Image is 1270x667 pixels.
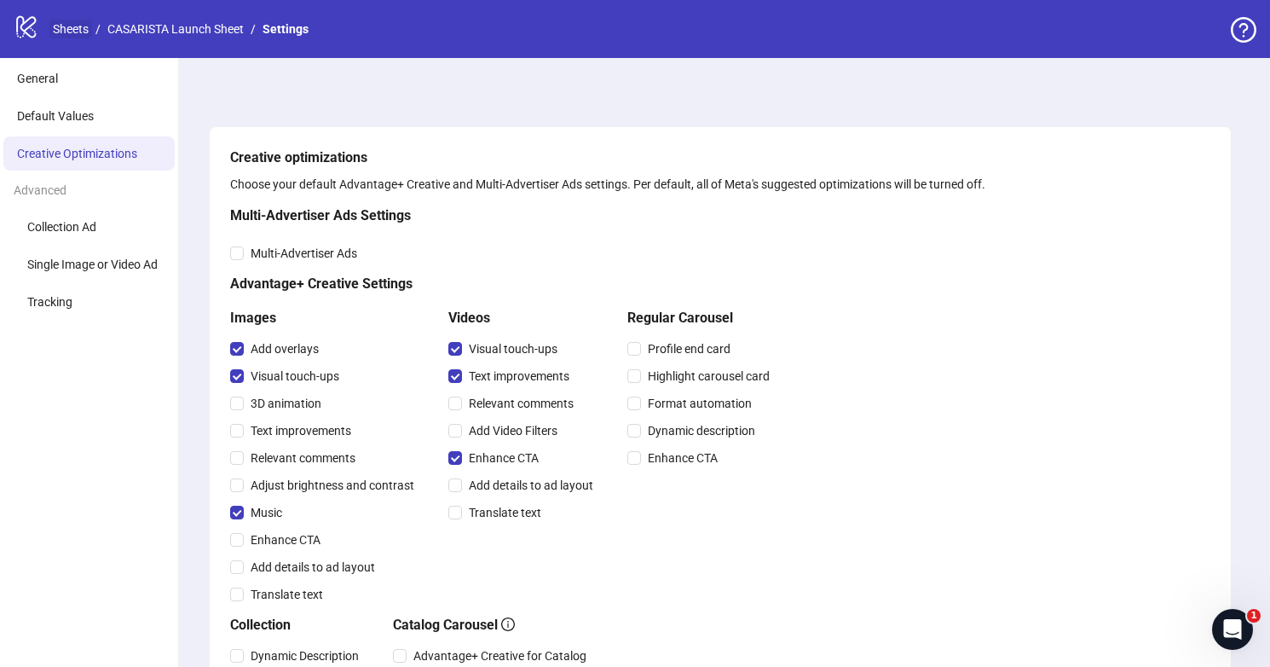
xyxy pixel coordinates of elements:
[244,647,366,665] span: Dynamic Description
[462,476,600,495] span: Add details to ad layout
[244,367,346,386] span: Visual touch-ups
[244,476,421,495] span: Adjust brightness and contrast
[1212,609,1253,650] iframe: Intercom live chat
[1231,17,1256,43] span: question-circle
[244,394,328,413] span: 3D animation
[407,647,593,665] span: Advantage+ Creative for Catalog
[1247,609,1261,623] span: 1
[244,421,358,440] span: Text improvements
[244,339,326,358] span: Add overlays
[230,274,776,294] h5: Advantage+ Creative Settings
[462,503,548,522] span: Translate text
[462,394,580,413] span: Relevant comments
[230,206,776,226] h5: Multi-Advertiser Ads Settings
[462,367,576,386] span: Text improvements
[244,503,289,522] span: Music
[462,421,564,440] span: Add Video Filters
[17,72,58,85] span: General
[49,20,92,38] a: Sheets
[462,339,564,358] span: Visual touch-ups
[244,585,330,604] span: Translate text
[244,558,382,577] span: Add details to ad layout
[17,147,137,160] span: Creative Optimizations
[393,615,593,635] h5: Catalog Carousel
[244,531,327,549] span: Enhance CTA
[641,449,724,467] span: Enhance CTA
[104,20,247,38] a: CASARISTA Launch Sheet
[244,244,364,263] span: Multi-Advertiser Ads
[95,20,101,38] li: /
[448,308,600,328] h5: Videos
[641,394,759,413] span: Format automation
[641,339,737,358] span: Profile end card
[230,175,1210,194] div: Choose your default Advantage+ Creative and Multi-Advertiser Ads settings. Per default, all of Me...
[27,220,96,234] span: Collection Ad
[641,421,762,440] span: Dynamic description
[259,20,312,38] a: Settings
[27,258,158,271] span: Single Image or Video Ad
[230,308,421,328] h5: Images
[27,295,72,309] span: Tracking
[17,109,94,123] span: Default Values
[501,618,515,631] span: info-circle
[244,449,362,467] span: Relevant comments
[251,20,256,38] li: /
[462,449,546,467] span: Enhance CTA
[627,308,776,328] h5: Regular Carousel
[641,367,776,386] span: Highlight carousel card
[230,615,366,635] h5: Collection
[230,148,1210,168] h5: Creative optimizations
